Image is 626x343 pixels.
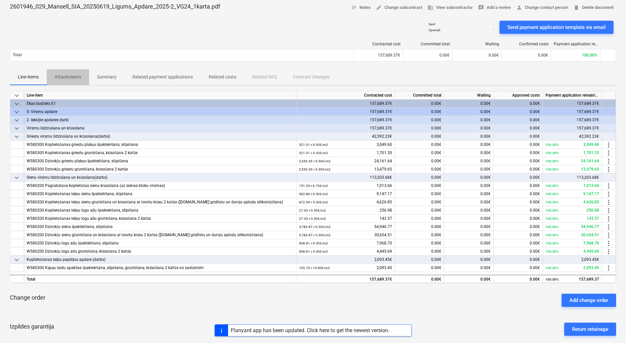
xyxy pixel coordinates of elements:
span: 0.00€ [480,183,491,188]
div: 7,968.70 [545,239,599,247]
div: 2. Iekšējie apdares darbi [27,116,293,124]
div: 4,626.85 [299,198,392,206]
p: Opened : [429,28,441,32]
div: W580300 Kāpņu laidu apakšas špaktelēšana, slīpēšana, gruntēšana, krāsošana 2 kārtās no sastatnēm [27,264,293,272]
span: 0.00€ [480,142,491,147]
div: W580300 Koplietošanas griestu plakņu špaktelēšana, slīpēšana [27,141,293,149]
span: 0.00€ [480,150,491,155]
div: 157,689.37€ [543,116,602,124]
div: 113,203.68€ [296,173,395,182]
span: 0.00€ [480,167,491,171]
button: Delete document [571,3,616,13]
div: Sienu virsmu līdzināšana un krāsošana(darbs) [27,173,293,182]
span: 0.00€ [530,216,540,221]
span: 0.00€ [530,167,540,171]
div: 9,147.17 [545,190,599,198]
div: 4,445.69 [299,247,392,256]
span: 0.00€ [431,167,441,171]
div: 5- Virsmu apdare [27,108,293,116]
div: 7,968.70 [299,239,392,247]
p: 2601946_029_Mansell_SIA_20250619_Ligums_Apdare_2025-2_VG24_1karta.pdf [10,3,220,11]
div: 0.00€ [395,108,444,116]
div: Griestu virsmu līdzināšana un krāsošana(darbs) [27,132,293,141]
small: 100.00% [545,241,559,245]
div: 0.00€ [444,275,494,283]
span: 0.00€ [431,233,441,237]
div: 2,093.45€ [543,256,602,264]
div: 9,147.17 [299,190,392,198]
div: 0.00€ [494,108,543,116]
div: 0.00€ [444,108,494,116]
span: more_vert [605,240,613,247]
div: 157,689.37€ [543,100,602,108]
small: 105.73 × 19.80€ / m2 [299,266,330,270]
small: 838.81 × 9.50€ / m2 [299,241,328,245]
span: 0.00€ [530,183,540,188]
span: 0.00€ [480,200,491,204]
div: 0.00€ [494,173,543,182]
div: 2,093.45€ [296,256,395,264]
div: 0.00€ [494,275,543,283]
p: Attachments [55,74,81,80]
span: 0.00€ [530,241,540,245]
div: W580200 Koplietošanas telpu logu ailu gruntēšana, krāsošana 2 kārtās [27,215,293,223]
span: more_vert [605,264,613,272]
div: Committed total [395,91,444,100]
span: 0.00€ [431,224,441,229]
div: 1,013.66 [545,182,599,190]
button: Add a review [475,3,514,13]
div: 256.98 [299,206,392,215]
span: more_vert [605,207,613,215]
small: 100.00% [545,192,559,196]
div: 157,689.37€ [296,100,395,108]
div: W580200 Koplietošanas telpu sienu gruntēšana un krāsošana ar tonētu krāsu 2 kārtās ([DOMAIN_NAME]... [27,198,293,206]
span: Add a review [478,4,511,11]
div: 13,479.65 [299,165,392,173]
div: Waiting [455,42,499,46]
p: Izpildes garantija [10,323,54,336]
div: 24,161.64 [299,157,392,165]
span: 0.00€ [431,200,441,204]
small: 100.00% [545,151,559,155]
small: 872.99 × 5.30€ / m2 [299,200,328,204]
div: Ēkas budžets E1 [27,100,293,108]
span: 0.00€ [530,150,540,155]
small: 321.01 × 9.50€ / m2 [299,143,328,147]
span: 0.00€ [530,224,540,229]
div: Contracted cost [296,91,395,100]
div: 4,626.85 [545,198,599,206]
span: more_vert [605,141,613,149]
small: 2,543.33 × 5.30€ / m2 [299,168,331,171]
div: W580200 Dzīvokļu sienu špaktelēšana, slīpēšana [27,223,293,231]
button: Send payment application template via email [499,21,614,34]
span: more_vert [605,182,613,190]
span: 0.00€ [480,224,491,229]
small: 962.86 × 9.50€ / m2 [299,192,328,196]
div: 42,392.23€ [543,132,602,141]
span: 0.00€ [480,192,491,196]
p: Line-items [18,74,39,80]
small: 100.00% [545,225,559,229]
div: 113,203.68€ [543,173,602,182]
span: 0.00€ [489,53,499,57]
span: 0.00€ [431,192,441,196]
div: Line-item [24,91,296,100]
small: 100.00% [545,278,559,281]
small: 838.81 × 5.30€ / m2 [299,250,328,253]
div: 0.00€ [395,116,444,124]
div: 0.00€ [494,100,543,108]
div: Contracted cost [357,42,401,46]
span: more_vert [605,190,613,198]
span: business [428,5,433,11]
small: 27.05 × 9.50€ / m2 [299,209,326,212]
div: Koplietošanas telpu papildus apdare (darbs) [27,256,293,264]
button: Notes [348,3,373,13]
span: Change subcontract [376,4,422,11]
div: W580200 Koplietošanas telpu logu aiļu špaktelēšana, slīpēšana [27,206,293,215]
span: Notes [351,4,371,11]
span: more_vert [605,198,613,206]
div: 0.00€ [395,256,444,264]
div: 3,049.60 [545,141,599,149]
div: 0.00€ [395,100,444,108]
small: 100.00% [545,217,559,220]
